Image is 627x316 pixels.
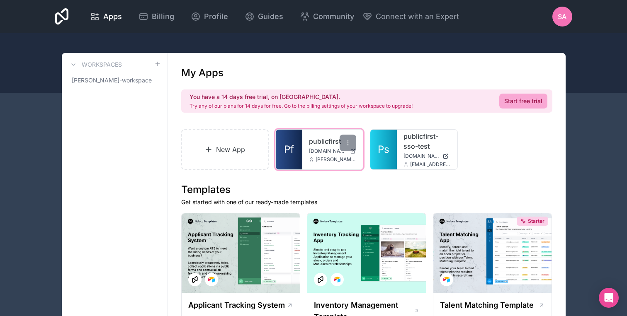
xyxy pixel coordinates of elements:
span: [EMAIL_ADDRESS][DOMAIN_NAME] [410,161,451,168]
span: Guides [258,11,283,22]
a: [DOMAIN_NAME] [403,153,451,159]
span: [PERSON_NAME][EMAIL_ADDRESS][DOMAIN_NAME] [316,156,356,163]
span: [PERSON_NAME]-workspace [72,76,152,84]
a: [PERSON_NAME]-workspace [68,73,161,88]
a: Start free trial [499,94,547,109]
span: SA [558,12,566,22]
span: Starter [528,218,544,224]
h1: Templates [181,183,552,196]
span: Community [313,11,354,22]
h3: Workspaces [82,60,122,69]
a: publicfirst-sso-test [403,131,451,151]
div: Open Intercom Messenger [599,288,619,308]
img: Airtable Logo [334,276,340,283]
p: Try any of our plans for 14 days for free. Go to the billing settings of your workspace to upgrade! [190,103,413,109]
img: Airtable Logo [443,276,450,283]
h2: You have a 14 days free trial, on [GEOGRAPHIC_DATA]. [190,93,413,101]
h1: Applicant Tracking System [188,299,285,311]
h1: Talent Matching Template [440,299,534,311]
span: Profile [204,11,228,22]
span: Ps [378,143,389,156]
span: Pf [284,143,294,156]
a: Ps [370,130,397,169]
span: Connect with an Expert [376,11,459,22]
span: [DOMAIN_NAME] [309,148,347,154]
img: Airtable Logo [208,276,215,283]
a: New App [181,129,269,170]
span: Apps [103,11,122,22]
a: Workspaces [68,60,122,70]
button: Connect with an Expert [362,11,459,22]
p: Get started with one of our ready-made templates [181,198,552,206]
a: Billing [132,7,181,26]
span: [DOMAIN_NAME] [403,153,439,159]
span: Billing [152,11,174,22]
a: Guides [238,7,290,26]
a: publicfirst [309,136,356,146]
a: Apps [83,7,129,26]
a: [DOMAIN_NAME] [309,148,356,154]
h1: My Apps [181,66,224,80]
a: Pf [276,130,302,169]
a: Community [293,7,361,26]
a: Profile [184,7,235,26]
